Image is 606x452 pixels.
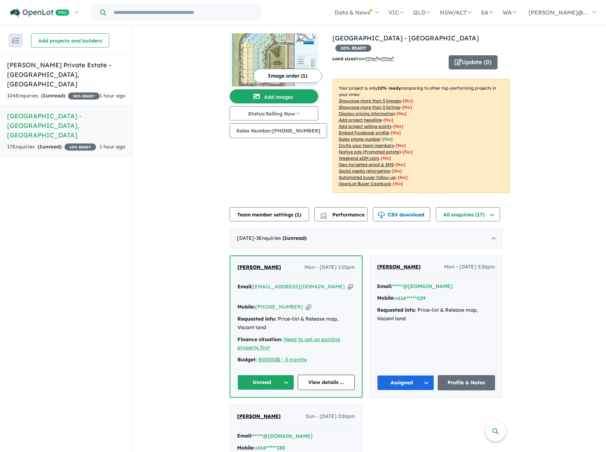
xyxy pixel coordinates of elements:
u: OpenLot Buyer Cashback [339,181,391,186]
button: Add projects and builders [31,33,109,47]
span: 10 % READY [335,45,371,52]
sup: 2 [392,56,394,60]
a: [GEOGRAPHIC_DATA] - [GEOGRAPHIC_DATA] [332,34,479,42]
span: [ No ] [397,111,406,116]
a: Profile & Notes [438,375,495,390]
u: Showcase more than 3 images [339,98,401,103]
button: Assigned [377,375,434,390]
u: Add project headline [339,117,382,123]
a: [PHONE_NUMBER] [255,304,303,310]
span: [ Yes ] [382,136,393,142]
span: [PERSON_NAME] [237,264,281,270]
b: Land sizes [332,56,355,61]
button: Team member settings (1) [230,207,309,221]
strong: ( unread) [282,235,307,241]
a: 850000 [258,356,277,363]
span: - 3 Enquir ies [254,235,307,241]
strong: Email: [377,283,392,289]
span: [ No ] [402,104,412,110]
strong: Email: [237,433,252,439]
u: Embed Facebook profile [339,130,389,135]
u: Display pricing information [339,111,395,116]
button: Update (0) [449,55,498,69]
a: 1 - 3 months [278,356,307,363]
span: Sun - [DATE] 3:26pm [306,412,355,421]
span: [ No ] [391,130,401,135]
strong: ( unread) [41,92,65,99]
button: Copy [348,283,353,290]
span: 1 hour ago [100,143,125,150]
img: download icon [378,211,385,219]
u: Geo-targeted email & SMS [339,162,394,167]
span: 1 [39,143,42,150]
u: Sales phone number [339,136,381,142]
u: ??? m [365,56,377,61]
button: Image order (1) [253,69,322,83]
strong: Mobile: [237,304,255,310]
p: from [332,55,443,62]
span: [No] [392,168,402,174]
span: [PERSON_NAME] [237,413,281,419]
span: to [377,56,394,61]
strong: Email: [237,283,253,290]
strong: Budget: [237,356,257,363]
button: Add images [230,89,318,103]
a: View details ... [298,375,355,390]
h5: [GEOGRAPHIC_DATA] - [GEOGRAPHIC_DATA] , [GEOGRAPHIC_DATA] [7,111,125,140]
strong: Finance situation: [237,336,282,343]
p: Your project is only comparing to other top-performing projects in your area: - - - - - - - - - -... [333,79,510,193]
span: Performance [321,211,365,218]
span: 10 % READY [64,143,96,151]
div: Price-list & Release map, Vacant land [237,315,355,332]
div: [DATE] [230,228,503,248]
span: [ No ] [383,117,393,123]
button: CSV download [373,207,430,221]
u: ???m [382,56,394,61]
sup: 2 [376,56,377,60]
span: [ No ] [403,98,413,103]
span: 1 hour ago [100,92,125,99]
button: All enquiries (17) [436,207,500,221]
span: [No] [403,149,413,154]
a: [PERSON_NAME] [237,412,281,421]
span: [PERSON_NAME]@... [529,9,587,16]
a: [EMAIL_ADDRESS][DOMAIN_NAME] [253,283,345,290]
span: [No] [395,162,405,167]
strong: Mobile: [377,295,395,301]
u: Automated buyer follow-up [339,175,396,180]
span: [ No ] [396,143,406,148]
button: Sales Number:[PHONE_NUMBER] [230,123,327,138]
span: [PERSON_NAME] [377,264,421,270]
span: [No] [381,156,391,161]
span: [ No ] [393,124,403,129]
button: Copy [306,303,311,311]
div: Price-list & Release map, Vacant land [377,306,495,323]
a: Need to sell an existing property first [237,336,340,351]
span: Mon - [DATE] 5:26pm [444,263,495,271]
input: Try estate name, suburb, builder or developer [107,5,259,20]
u: Add project selling-points [339,124,392,129]
img: sort.svg [12,38,19,43]
strong: Requested info: [237,316,276,322]
strong: Mobile: [237,445,255,451]
a: [PERSON_NAME] [377,263,421,271]
img: Pike Road Estate - Baldivis [230,33,318,86]
b: 10 % ready [377,85,401,91]
h5: [PERSON_NAME] Private Estate - [GEOGRAPHIC_DATA] , [GEOGRAPHIC_DATA] [7,60,125,89]
span: [No] [393,181,403,186]
img: Openlot PRO Logo White [10,9,69,17]
u: Showcase more than 3 listings [339,104,400,110]
img: bar-chart.svg [320,214,327,218]
div: 17 Enquir ies [7,143,96,151]
button: Unread [237,375,294,390]
span: 1 [284,235,287,241]
strong: Requested info: [377,307,416,313]
u: Invite your team members [339,143,394,148]
button: Status:Selling Now [230,106,318,120]
span: 1 [297,211,299,218]
u: Weekend eDM slots [339,156,379,161]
